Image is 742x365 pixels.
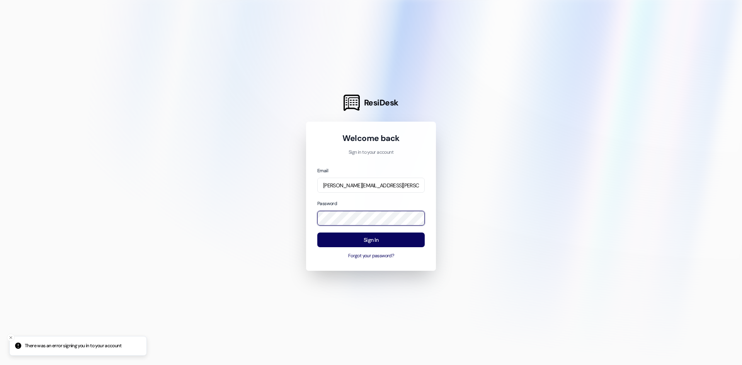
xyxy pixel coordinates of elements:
[317,233,425,248] button: Sign In
[344,95,360,111] img: ResiDesk Logo
[317,168,328,174] label: Email
[317,200,337,207] label: Password
[364,97,398,108] span: ResiDesk
[317,253,425,260] button: Forgot your password?
[25,343,121,350] p: There was an error signing you in to your account
[317,149,425,156] p: Sign in to your account
[317,133,425,144] h1: Welcome back
[7,334,15,341] button: Close toast
[317,178,425,193] input: name@example.com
